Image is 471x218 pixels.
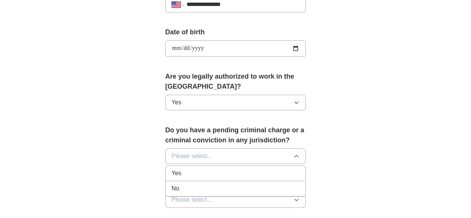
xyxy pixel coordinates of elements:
[172,195,212,204] span: Please select...
[165,192,306,208] button: Please select...
[172,169,181,178] span: Yes
[165,125,306,145] label: Do you have a pending criminal charge or a criminal conviction in any jurisdiction?
[165,72,306,92] label: Are you legally authorized to work in the [GEOGRAPHIC_DATA]?
[172,184,179,193] span: No
[172,98,181,107] span: Yes
[165,148,306,164] button: Please select...
[172,152,212,161] span: Please select...
[165,95,306,110] button: Yes
[165,27,306,37] label: Date of birth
